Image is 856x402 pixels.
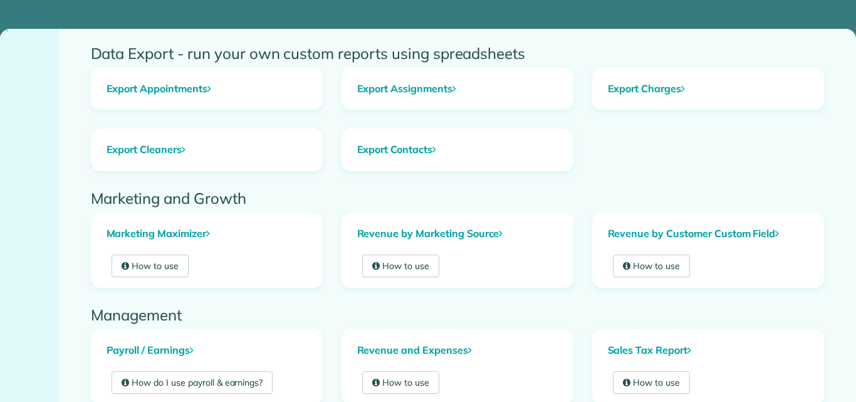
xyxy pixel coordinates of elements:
[91,190,824,206] h2: Marketing and Growth
[91,68,322,110] a: Export Appointments
[342,68,573,110] a: Export Assignments
[112,371,273,394] a: How do I use payroll & earnings?
[342,213,573,255] a: Revenue by Marketing Source
[91,129,322,171] a: Export Cleaners
[91,45,824,61] h2: Data Export - run your own custom reports using spreadsheets
[362,371,440,394] a: How to use
[613,371,691,394] a: How to use
[342,330,573,371] a: Revenue and Expenses
[91,307,824,323] h2: Management
[342,129,573,171] a: Export Contacts
[362,255,440,277] a: How to use
[91,330,322,371] a: Payroll / Earnings
[112,255,189,277] a: How to use
[593,213,823,255] a: Revenue by Customer Custom Field
[593,330,823,371] a: Sales Tax Report
[91,213,322,255] a: Marketing Maximizer
[613,255,691,277] a: How to use
[593,68,823,110] a: Export Charges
